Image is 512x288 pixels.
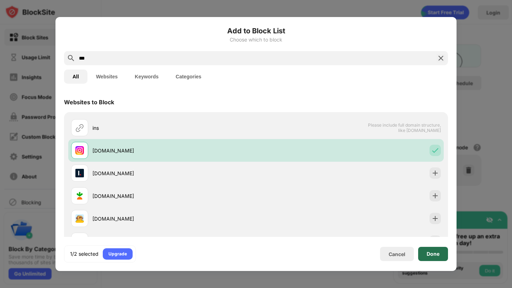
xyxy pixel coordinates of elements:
[92,215,256,222] div: [DOMAIN_NAME]
[75,214,84,223] img: favicons
[64,37,448,43] div: Choose which to block
[75,169,84,177] img: favicons
[92,170,256,177] div: [DOMAIN_NAME]
[92,147,256,154] div: [DOMAIN_NAME]
[87,70,126,84] button: Websites
[64,70,87,84] button: All
[437,54,445,62] img: search-close
[92,192,256,200] div: [DOMAIN_NAME]
[389,251,405,257] div: Cancel
[64,99,114,106] div: Websites to Block
[167,70,210,84] button: Categories
[67,54,75,62] img: search.svg
[75,192,84,200] img: favicons
[75,146,84,155] img: favicons
[368,122,441,133] span: Please include full domain structure, like [DOMAIN_NAME]
[92,124,256,132] div: ins
[126,70,167,84] button: Keywords
[64,26,448,36] h6: Add to Block List
[70,250,98,257] div: 1/2 selected
[427,251,439,257] div: Done
[75,123,84,132] img: url.svg
[108,250,127,257] div: Upgrade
